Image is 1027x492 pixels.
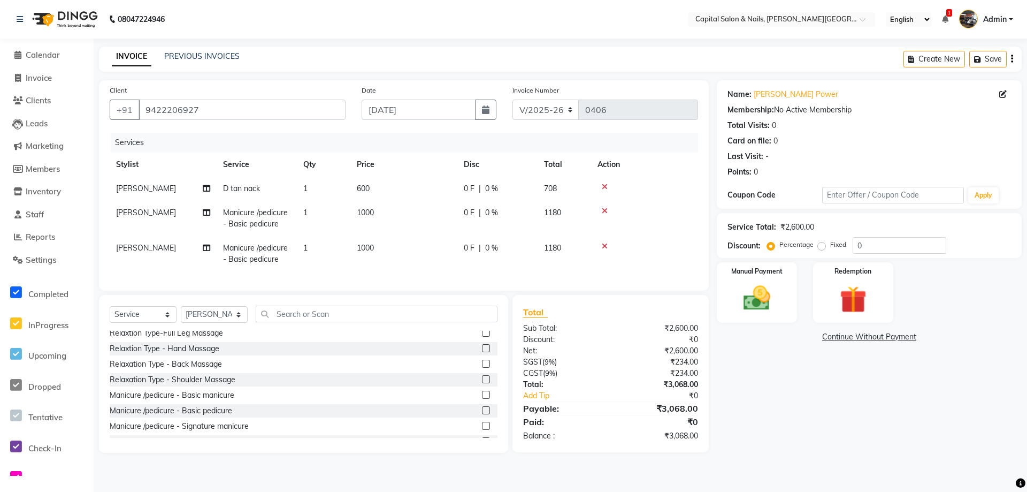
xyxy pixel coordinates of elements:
label: Invoice Number [512,86,559,95]
div: 0 [754,166,758,178]
div: ₹234.00 [610,357,706,368]
span: Staff [26,209,44,219]
th: Disc [457,153,538,177]
input: Search by Name/Mobile/Email/Code [139,100,346,120]
span: 1 [303,243,308,253]
span: Inventory [26,186,61,196]
span: Reports [26,232,55,242]
span: | [479,243,481,254]
span: 600 [357,184,370,193]
label: Fixed [830,240,846,249]
span: Calendar [26,50,60,60]
span: 1180 [544,208,561,217]
a: Marketing [3,140,91,153]
span: 0 F [464,183,474,194]
th: Qty [297,153,350,177]
a: Leads [3,118,91,130]
span: [PERSON_NAME] [116,243,176,253]
span: Manicure /pedicure - Basic pedicure [223,243,288,264]
div: Manicure /pedicure - Basic pedicure [110,405,232,417]
a: Invoice [3,72,91,85]
img: _gift.svg [831,283,875,316]
div: Card on file: [727,135,771,147]
button: +91 [110,100,140,120]
th: Price [350,153,457,177]
span: CGST [523,368,543,378]
a: Clients [3,95,91,107]
span: 9% [545,358,555,366]
img: logo [27,4,101,34]
span: 0 F [464,243,474,254]
a: Settings [3,254,91,267]
span: 1 [946,9,952,17]
span: [PERSON_NAME] [116,184,176,193]
a: Inventory [3,186,91,198]
span: Confirm [28,474,58,484]
th: Stylist [110,153,217,177]
div: Discount: [515,334,611,345]
button: Save [969,51,1007,67]
span: Check-In [28,443,62,453]
span: 1000 [357,243,374,253]
a: [PERSON_NAME] Power [754,89,838,100]
a: Reports [3,231,91,244]
div: Payable: [515,402,611,415]
div: Total: [515,379,611,390]
span: D tan nack [223,184,260,193]
div: Total Visits: [727,120,770,131]
label: Manual Payment [731,267,783,276]
div: Manicure /pedicure - Signature manicure [110,421,249,432]
a: Calendar [3,49,91,62]
label: Percentage [779,240,814,249]
button: Create New [903,51,965,67]
th: Total [538,153,591,177]
div: Balance : [515,430,611,442]
img: _cash.svg [735,283,779,314]
span: [PERSON_NAME] [116,208,176,217]
div: 0 [772,120,776,131]
div: Relaxation Type - Shoulder Massage [110,374,235,385]
div: ( ) [515,368,611,379]
a: PREVIOUS INVOICES [164,51,240,61]
span: | [479,207,481,218]
img: Admin [959,10,978,28]
div: ₹3,068.00 [610,430,706,442]
span: 1 [303,184,308,193]
div: Coupon Code [727,190,822,201]
div: Last Visit: [727,151,763,162]
span: Upcoming [28,351,66,361]
label: Redemption [834,267,871,276]
span: 1180 [544,243,561,253]
div: Manicure /pedicure - Basic manicure [110,390,234,401]
div: Manicure /pedicure - Signature pedicure [110,436,247,448]
div: Service Total: [727,222,776,233]
span: 0 % [485,243,498,254]
th: Service [217,153,297,177]
div: Membership: [727,104,774,116]
div: No Active Membership [727,104,1011,116]
span: 708 [544,184,557,193]
span: InProgress [28,320,68,330]
span: 9% [545,369,555,377]
span: 1000 [357,208,374,217]
span: Marketing [26,141,64,151]
div: Paid: [515,415,611,428]
div: ₹0 [610,415,706,428]
label: Date [362,86,376,95]
div: Relaxation Type - Back Massage [110,359,222,370]
button: Apply [968,187,999,203]
span: Settings [26,255,56,265]
div: Services [111,133,706,153]
span: Members [26,164,60,174]
span: Admin [983,14,1007,25]
div: ₹3,068.00 [610,379,706,390]
span: Leads [26,118,48,128]
div: - [765,151,769,162]
span: Clients [26,95,51,105]
label: Client [110,86,127,95]
div: Relaxtion Type-Full Leg Massage [110,328,223,339]
input: Enter Offer / Coupon Code [822,187,964,203]
span: Dropped [28,382,61,392]
div: Net: [515,345,611,357]
span: | [479,183,481,194]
